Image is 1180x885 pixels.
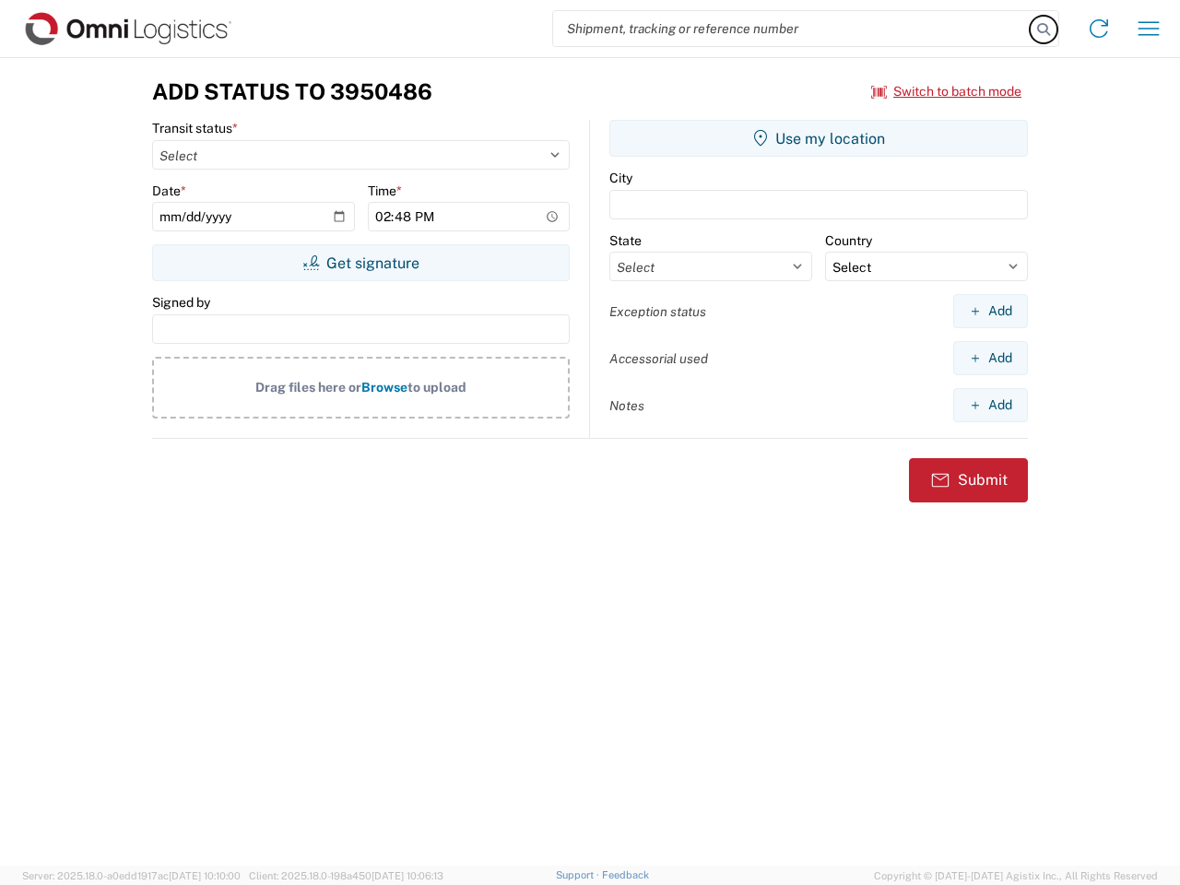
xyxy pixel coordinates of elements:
[609,232,642,249] label: State
[255,380,361,395] span: Drag files here or
[609,120,1028,157] button: Use my location
[152,244,570,281] button: Get signature
[152,294,210,311] label: Signed by
[871,77,1021,107] button: Switch to batch mode
[609,397,644,414] label: Notes
[825,232,872,249] label: Country
[953,341,1028,375] button: Add
[152,183,186,199] label: Date
[361,380,407,395] span: Browse
[249,870,443,881] span: Client: 2025.18.0-198a450
[953,388,1028,422] button: Add
[152,78,432,105] h3: Add Status to 3950486
[169,870,241,881] span: [DATE] 10:10:00
[553,11,1031,46] input: Shipment, tracking or reference number
[609,350,708,367] label: Accessorial used
[909,458,1028,502] button: Submit
[609,303,706,320] label: Exception status
[372,870,443,881] span: [DATE] 10:06:13
[874,867,1158,884] span: Copyright © [DATE]-[DATE] Agistix Inc., All Rights Reserved
[602,869,649,880] a: Feedback
[609,170,632,186] label: City
[407,380,466,395] span: to upload
[368,183,402,199] label: Time
[953,294,1028,328] button: Add
[22,870,241,881] span: Server: 2025.18.0-a0edd1917ac
[556,869,602,880] a: Support
[152,120,238,136] label: Transit status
